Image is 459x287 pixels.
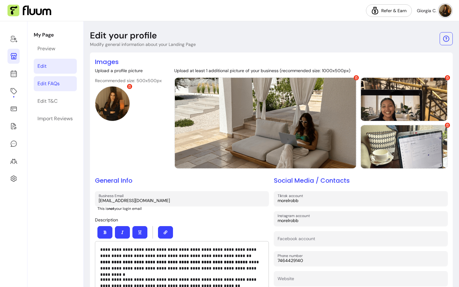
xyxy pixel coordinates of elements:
div: Profile picture [95,86,130,121]
a: Edit T&C [34,94,77,109]
a: Calendar [7,66,20,81]
label: Phone number [278,253,305,258]
input: Tiktok account [278,197,444,204]
div: Edit T&C [37,97,57,105]
input: Website [278,277,444,284]
label: Business Email [99,193,126,198]
div: Edit [37,62,47,70]
input: Business Email [99,197,265,204]
p: Modify general information about your Landing Page [90,41,196,47]
input: Instagram account [278,217,444,224]
a: Preview [34,41,77,56]
a: My Messages [7,136,20,151]
div: Import Reviews [37,115,73,122]
p: Upload at least 1 additional picture of your business (recommended size: 1000x500px) [174,67,448,74]
p: This is your login email [97,206,269,211]
input: Facebook account [278,237,444,244]
span: Description [95,217,118,223]
label: Tiktok account [278,193,305,198]
a: Clients [7,154,20,169]
a: Offerings [7,84,20,99]
a: Forms [7,119,20,134]
a: Edit FAQs [34,76,77,91]
p: Recommended size: 500x500px [95,77,162,84]
img: https://d22cr2pskkweo8.cloudfront.net/bce73154-f98b-4100-b32c-6afb37419e81 [361,78,447,121]
h2: General Info [95,176,269,185]
span: Giorgia C. [417,7,437,14]
div: Provider image 2 [360,77,448,121]
p: Edit your profile [90,30,157,41]
img: https://d22cr2pskkweo8.cloudfront.net/5cbe413c-a3ea-4442-a7b7-d828001815ac [95,87,130,121]
div: Provider image 3 [360,125,448,169]
img: avatar [439,4,452,17]
div: Provider image 1 [174,77,357,169]
img: Fluum Logo [7,5,51,17]
a: Import Reviews [34,111,77,126]
a: Edit [34,59,77,74]
a: My Page [7,49,20,64]
a: Sales [7,101,20,116]
img: https://d22cr2pskkweo8.cloudfront.net/6409142e-c896-426f-98f7-90bfc2d2561e [361,125,447,168]
div: Preview [37,45,55,52]
h2: Images [95,57,448,66]
label: Instagram account [278,213,312,218]
b: not [108,206,114,211]
button: avatarGiorgia C. [417,4,452,17]
a: Home [7,31,20,46]
a: Refer & Earn [366,4,412,17]
h2: Social Media / Contacts [274,176,448,185]
p: My Page [34,31,77,39]
p: Upload a profile picture [95,67,162,74]
input: Phone number [278,257,444,264]
a: Settings [7,171,20,186]
div: Edit FAQs [37,80,60,87]
img: https://d22cr2pskkweo8.cloudfront.net/e6cc878d-8a22-41eb-9f03-0b58dcd9b55c [175,78,356,168]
